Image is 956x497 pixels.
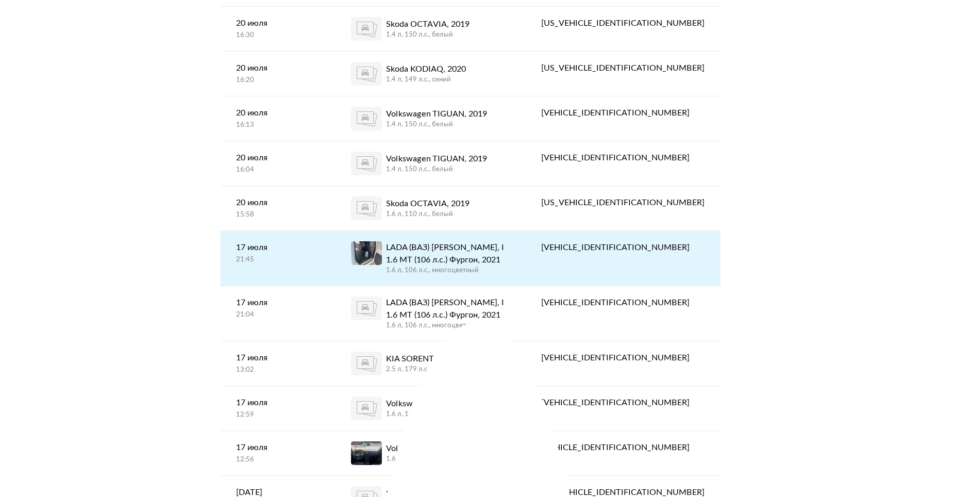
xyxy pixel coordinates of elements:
[386,365,463,374] div: 2.5 л, 179 л.c., серый
[386,241,510,266] div: LADA (ВАЗ) [PERSON_NAME], I 1.6 MT (106 л.с.) Фургон, 2021
[541,152,705,164] div: [VEHICLE_IDENTIFICATION_NUMBER]
[221,96,336,140] a: 20 июля16:13
[541,441,705,454] div: [VEHICLE_IDENTIFICATION_NUMBER]
[221,141,336,185] a: 20 июля16:04
[236,165,321,175] div: 16:04
[526,52,720,85] a: [US_VEHICLE_IDENTIFICATION_NUMBER]
[336,386,526,430] a: Volkswagen POLO, 20201.6 л, 110 л.c., белый
[336,141,526,186] a: Volkswagen TIGUAN, 20191.4 л, 150 л.c., белый
[221,186,336,230] a: 20 июля15:58
[386,63,466,75] div: Skoda KODIAQ, 2020
[236,152,321,164] div: 20 июля
[236,107,321,119] div: 20 июля
[526,431,720,464] a: [VEHICLE_IDENTIFICATION_NUMBER]
[221,231,336,275] a: 17 июля21:45
[236,62,321,74] div: 20 июля
[526,386,720,419] a: [VEHICLE_IDENTIFICATION_NUMBER]
[386,30,469,40] div: 1.4 л, 150 л.c., белый
[526,231,720,264] a: [VEHICLE_IDENTIFICATION_NUMBER]
[386,321,510,330] div: 1.6 л, 106 л.c., многоцветный
[336,52,526,96] a: Skoda KODIAQ, 20201.4 л, 149 л.c., синий
[336,341,526,386] a: KIA SORENTO, 20212.5 л, 179 л.c., серый
[386,266,510,275] div: 1.6 л, 106 л.c., многоцветный
[221,341,336,385] a: 17 июля13:02
[386,75,466,85] div: 1.4 л, 149 л.c., синий
[541,196,705,209] div: [US_VEHICLE_IDENTIFICATION_NUMBER]
[236,196,321,209] div: 20 июля
[221,7,336,51] a: 20 июля16:30
[336,231,526,286] a: LADA (ВАЗ) [PERSON_NAME], I 1.6 MT (106 л.с.) Фургон, 20211.6 л, 106 л.c., многоцветный
[526,286,720,319] a: [VEHICLE_IDENTIFICATION_NUMBER]
[236,241,321,254] div: 17 июля
[236,121,321,130] div: 16:13
[386,197,469,210] div: Skoda OCTAVIA, 2019
[236,296,321,309] div: 17 июля
[541,107,705,119] div: [VEHICLE_IDENTIFICATION_NUMBER]
[236,396,321,409] div: 17 июля
[336,431,526,475] a: Volkswagen POLO, 20201.6 л, 110 л.c., белый
[236,31,321,40] div: 16:30
[336,286,526,341] a: LADA (ВАЗ) [PERSON_NAME], I 1.6 MT (106 л.с.) Фургон, 20211.6 л, 106 л.c., многоцветный
[526,341,720,374] a: [VEHICLE_IDENTIFICATION_NUMBER]
[221,386,336,430] a: 17 июля12:59
[541,62,705,74] div: [US_VEHICLE_IDENTIFICATION_NUMBER]
[336,186,526,230] a: Skoda OCTAVIA, 20191.6 л, 110 л.c., белый
[386,296,510,321] div: LADA (ВАЗ) [PERSON_NAME], I 1.6 MT (106 л.с.) Фургон, 2021
[386,410,477,419] div: 1.6 л, 110 л.c., белый
[386,442,477,455] div: Volkswagen POLO, 2020
[526,141,720,174] a: [VEHICLE_IDENTIFICATION_NUMBER]
[236,17,321,29] div: 20 июля
[386,210,469,219] div: 1.6 л, 110 л.c., белый
[236,410,321,420] div: 12:59
[221,431,336,475] a: 17 июля12:56
[541,17,705,29] div: [US_VEHICLE_IDENTIFICATION_NUMBER]
[541,241,705,254] div: [VEHICLE_IDENTIFICATION_NUMBER]
[236,441,321,454] div: 17 июля
[386,153,487,165] div: Volkswagen TIGUAN, 2019
[541,396,705,409] div: [VEHICLE_IDENTIFICATION_NUMBER]
[386,397,477,410] div: Volkswagen POLO, 2020
[541,352,705,364] div: [VEHICLE_IDENTIFICATION_NUMBER]
[221,52,336,95] a: 20 июля16:20
[236,255,321,264] div: 21:45
[336,96,526,141] a: Volkswagen TIGUAN, 20191.4 л, 150 л.c., белый
[526,7,720,40] a: [US_VEHICLE_IDENTIFICATION_NUMBER]
[386,108,487,120] div: Volkswagen TIGUAN, 2019
[236,76,321,85] div: 16:20
[386,353,463,365] div: KIA SORENTO, 2021
[386,120,487,129] div: 1.4 л, 150 л.c., белый
[541,296,705,309] div: [VEHICLE_IDENTIFICATION_NUMBER]
[221,286,336,330] a: 17 июля21:04
[526,186,720,219] a: [US_VEHICLE_IDENTIFICATION_NUMBER]
[336,7,526,51] a: Skoda OCTAVIA, 20191.4 л, 150 л.c., белый
[236,455,321,465] div: 12:56
[236,310,321,320] div: 21:04
[386,18,469,30] div: Skoda OCTAVIA, 2019
[386,455,477,464] div: 1.6 л, 110 л.c., белый
[236,366,321,375] div: 13:02
[236,352,321,364] div: 17 июля
[386,165,487,174] div: 1.4 л, 150 л.c., белый
[526,96,720,129] a: [VEHICLE_IDENTIFICATION_NUMBER]
[236,210,321,220] div: 15:58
